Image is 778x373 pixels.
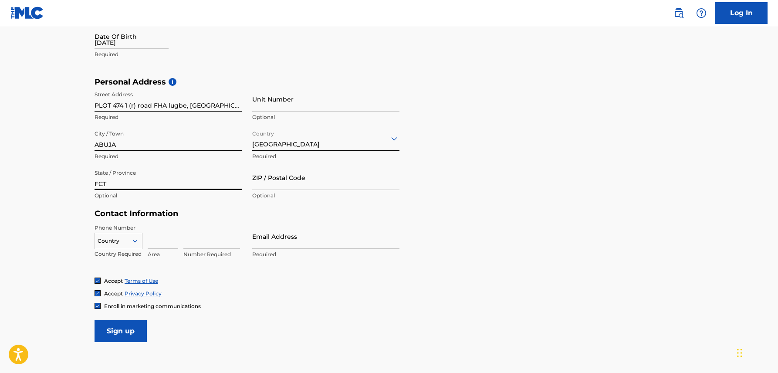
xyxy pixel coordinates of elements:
span: Enroll in marketing communications [104,303,201,309]
p: Required [252,153,399,160]
div: [GEOGRAPHIC_DATA] [252,128,399,149]
input: Sign up [95,320,147,342]
p: Country Required [95,250,142,258]
iframe: Chat Widget [734,331,778,373]
div: Drag [737,340,742,366]
h5: Personal Address [95,77,683,87]
a: Public Search [670,4,687,22]
span: Accept [104,290,123,297]
label: Country [252,125,274,138]
span: i [169,78,176,86]
img: MLC Logo [10,7,44,19]
p: Required [95,153,242,160]
p: Optional [95,192,242,200]
img: checkbox [95,303,100,309]
p: Number Required [183,251,240,258]
p: Area [148,251,178,258]
p: Required [252,251,399,258]
p: Optional [252,192,399,200]
img: search [673,8,684,18]
h5: Contact Information [95,209,399,219]
a: Privacy Policy [125,290,162,297]
span: Accept [104,278,123,284]
p: Required [95,51,242,58]
div: Help [693,4,710,22]
p: Optional [252,113,399,121]
a: Terms of Use [125,278,158,284]
img: checkbox [95,291,100,296]
img: help [696,8,707,18]
p: Required [95,113,242,121]
img: checkbox [95,278,100,283]
a: Log In [715,2,768,24]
